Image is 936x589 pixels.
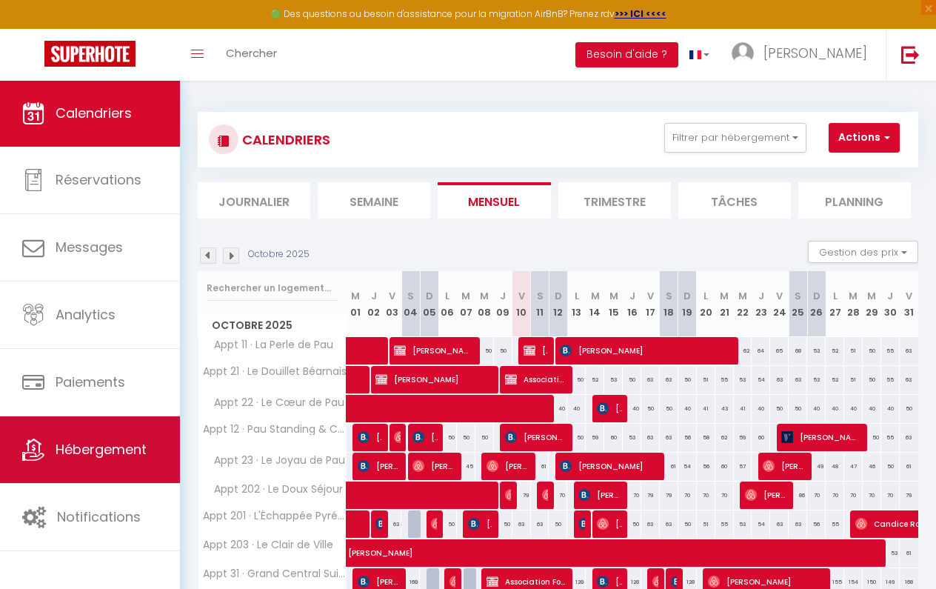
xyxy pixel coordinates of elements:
button: Actions [829,123,900,153]
div: 62 [734,337,752,365]
div: 40 [826,395,844,422]
span: [PERSON_NAME] [781,423,861,451]
th: 04 [401,271,420,337]
a: >>> ICI <<<< [615,7,666,20]
abbr: M [351,289,360,303]
div: 63 [660,424,678,451]
div: 50 [623,510,641,538]
div: 50 [475,424,494,451]
div: 50 [678,366,697,393]
div: 65 [770,337,789,365]
div: 50 [475,337,494,365]
div: 50 [770,395,789,422]
th: 19 [678,271,697,337]
div: 50 [549,510,567,538]
div: 50 [900,395,918,422]
div: 55 [826,510,844,538]
span: Appt 201 · L'Échappée Pyrénéenne [201,510,349,522]
a: ... [PERSON_NAME] [721,29,886,81]
div: 51 [844,337,863,365]
div: 55 [881,424,900,451]
div: 50 [863,366,881,393]
div: 50 [494,337,512,365]
h3: CALENDRIERS [238,123,330,156]
span: [PERSON_NAME] [468,510,492,538]
div: 62 [715,424,734,451]
th: 30 [881,271,900,337]
div: 50 [438,424,457,451]
span: Octobre 2025 [198,315,346,336]
th: 27 [826,271,844,337]
p: Octobre 2025 [248,247,310,262]
div: 70 [697,482,715,509]
div: 86 [789,482,807,509]
span: [PERSON_NAME] Osinag [PERSON_NAME] [505,423,566,451]
div: 63 [660,366,678,393]
th: 08 [475,271,494,337]
div: 63 [789,366,807,393]
div: 63 [900,337,918,365]
abbr: L [833,289,838,303]
span: [PERSON_NAME] [745,481,788,509]
div: 79 [660,482,678,509]
span: Chercher [226,45,277,61]
abbr: V [389,289,395,303]
div: 63 [770,510,789,538]
div: 63 [641,366,660,393]
div: 63 [383,510,401,538]
abbr: S [666,289,672,303]
div: 55 [881,337,900,365]
button: Gestion des prix [808,241,918,263]
div: 53 [734,510,752,538]
div: 50 [863,337,881,365]
span: Messages [56,238,123,256]
abbr: V [776,289,783,303]
div: 63 [641,510,660,538]
abbr: M [480,289,489,303]
button: Filtrer par hébergement [664,123,806,153]
div: 70 [623,482,641,509]
a: [PERSON_NAME] [341,539,359,568]
th: 07 [457,271,475,337]
div: 50 [881,453,900,480]
div: 63 [900,366,918,393]
th: 03 [383,271,401,337]
div: 52 [826,337,844,365]
th: 01 [347,271,365,337]
div: 41 [734,395,752,422]
span: Appt 23 · Le Joyau de Pau [201,453,349,469]
th: 16 [623,271,641,337]
div: 70 [844,482,863,509]
div: 52 [586,366,604,393]
div: 79 [900,482,918,509]
div: 61 [900,453,918,480]
abbr: D [426,289,433,303]
span: [PERSON_NAME] [487,452,529,480]
abbr: L [575,289,579,303]
span: Appt 21 · Le Douillet Béarnais [201,366,347,377]
div: 60 [604,424,623,451]
abbr: J [371,289,377,303]
span: [PERSON_NAME] [358,423,382,451]
abbr: V [906,289,912,303]
span: Appt 22 · Le Cœur de Pau [201,395,348,411]
span: Appt 12 · Pau Standing & Confort [201,424,349,435]
th: 11 [531,271,549,337]
div: 55 [715,366,734,393]
th: 12 [549,271,567,337]
abbr: M [738,289,747,303]
th: 17 [641,271,660,337]
abbr: M [461,289,470,303]
span: [PERSON_NAME] [394,336,474,365]
div: 70 [807,482,826,509]
div: 56 [678,424,697,451]
div: 64 [752,337,770,365]
abbr: L [445,289,449,303]
div: 63 [789,510,807,538]
span: Réservations [56,170,141,189]
abbr: S [795,289,801,303]
span: [PERSON_NAME] [560,452,658,480]
span: Appt 202 · Le Doux Séjour [201,482,347,498]
span: Analytics [56,305,116,324]
img: Super Booking [44,41,136,67]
